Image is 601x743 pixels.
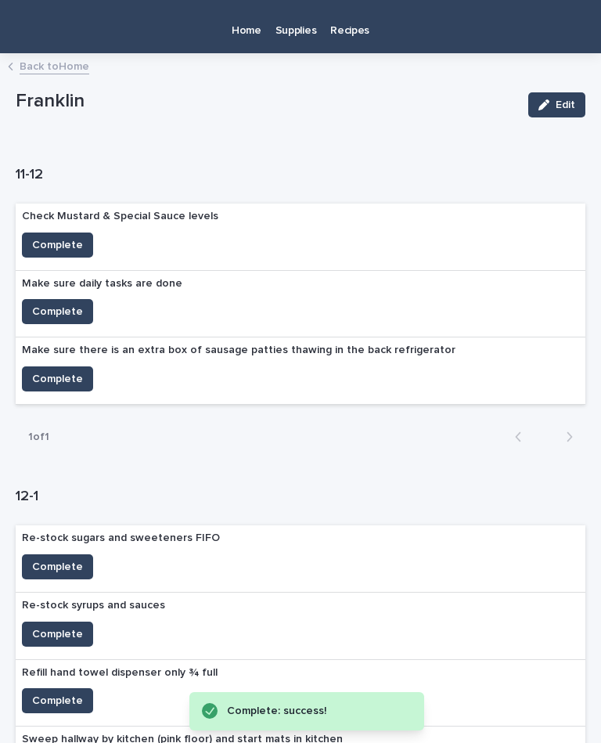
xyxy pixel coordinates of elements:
button: Back [502,430,544,444]
a: Supplies [268,5,324,53]
p: Refill hand towel dispenser only ¾ full [22,666,218,680]
div: Complete: success! [227,702,393,721]
button: Edit [528,92,585,117]
h1: 11-12 [16,166,585,185]
button: Complete [22,233,93,258]
p: Check Mustard & Special Sauce levels [22,210,218,223]
p: Make sure daily tasks are done [22,277,182,290]
button: Complete [22,299,93,324]
p: Home [232,5,261,38]
p: Re-stock sugars and sweeteners FIFO [22,532,220,545]
span: Complete [32,559,83,575]
p: Supplies [275,5,317,38]
p: Franklin [16,90,516,113]
p: Recipes [330,5,369,38]
button: Complete [22,366,93,391]
button: Complete [22,554,93,579]
span: Complete [32,693,83,709]
span: Complete [32,371,83,387]
a: Re-stock syrups and saucesComplete [16,593,585,660]
span: Complete [32,237,83,253]
h1: 12-1 [16,488,585,507]
span: Edit [556,99,575,110]
span: Complete [32,626,83,642]
button: Complete [22,622,93,647]
a: Refill hand towel dispenser only ¾ fullComplete [16,660,585,727]
p: 1 of 1 [16,418,62,456]
a: Re-stock sugars and sweeteners FIFOComplete [16,525,585,593]
button: Next [544,430,585,444]
span: Complete [32,304,83,319]
a: Recipes [323,5,376,53]
p: Make sure there is an extra box of sausage patties thawing in the back refrigerator [22,344,455,357]
a: Make sure there is an extra box of sausage patties thawing in the back refrigeratorComplete [16,337,585,405]
a: Check Mustard & Special Sauce levelsComplete [16,204,585,271]
a: Make sure daily tasks are doneComplete [16,271,585,338]
button: Complete [22,688,93,713]
a: Back toHome [20,56,89,74]
a: Home [225,5,268,53]
p: Re-stock syrups and sauces [22,599,165,612]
